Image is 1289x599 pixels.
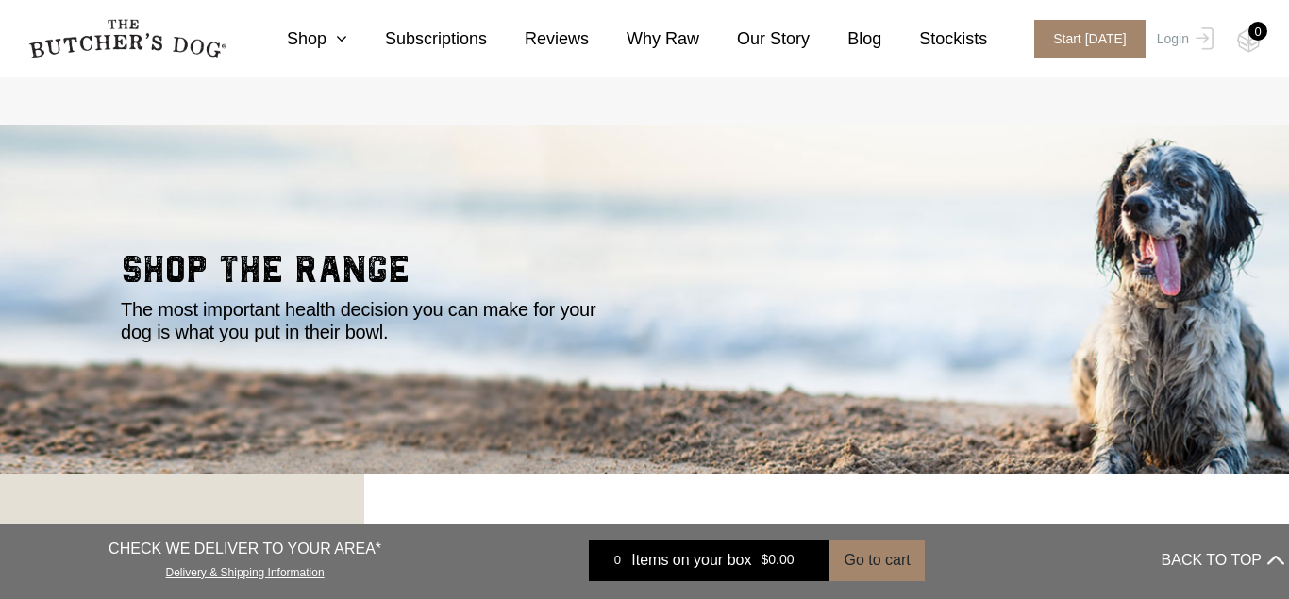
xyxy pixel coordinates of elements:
a: 0 Items on your box $0.00 [589,540,829,581]
span: Items on your box [631,549,751,572]
a: Reviews [487,26,589,52]
p: The most important health decision you can make for your dog is what you put in their bowl. [121,298,621,343]
span: Start [DATE] [1034,20,1146,58]
button: BACK TO TOP [1162,538,1284,583]
a: Blog [810,26,881,52]
div: 0 [1248,22,1267,41]
img: TBD_Cart-Empty.png [1237,28,1261,53]
a: Shop [249,26,347,52]
span: $ [761,553,768,568]
a: Subscriptions [347,26,487,52]
a: Delivery & Shipping Information [166,561,325,579]
bdi: 0.00 [761,553,794,568]
a: Start [DATE] [1015,20,1152,58]
button: Go to cart [829,540,924,581]
h2: shop the range [121,251,1168,298]
div: 0 [603,551,631,570]
a: Stockists [881,26,987,52]
p: CHECK WE DELIVER TO YOUR AREA* [109,538,381,560]
a: Why Raw [589,26,699,52]
a: Login [1152,20,1214,58]
a: Our Story [699,26,810,52]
